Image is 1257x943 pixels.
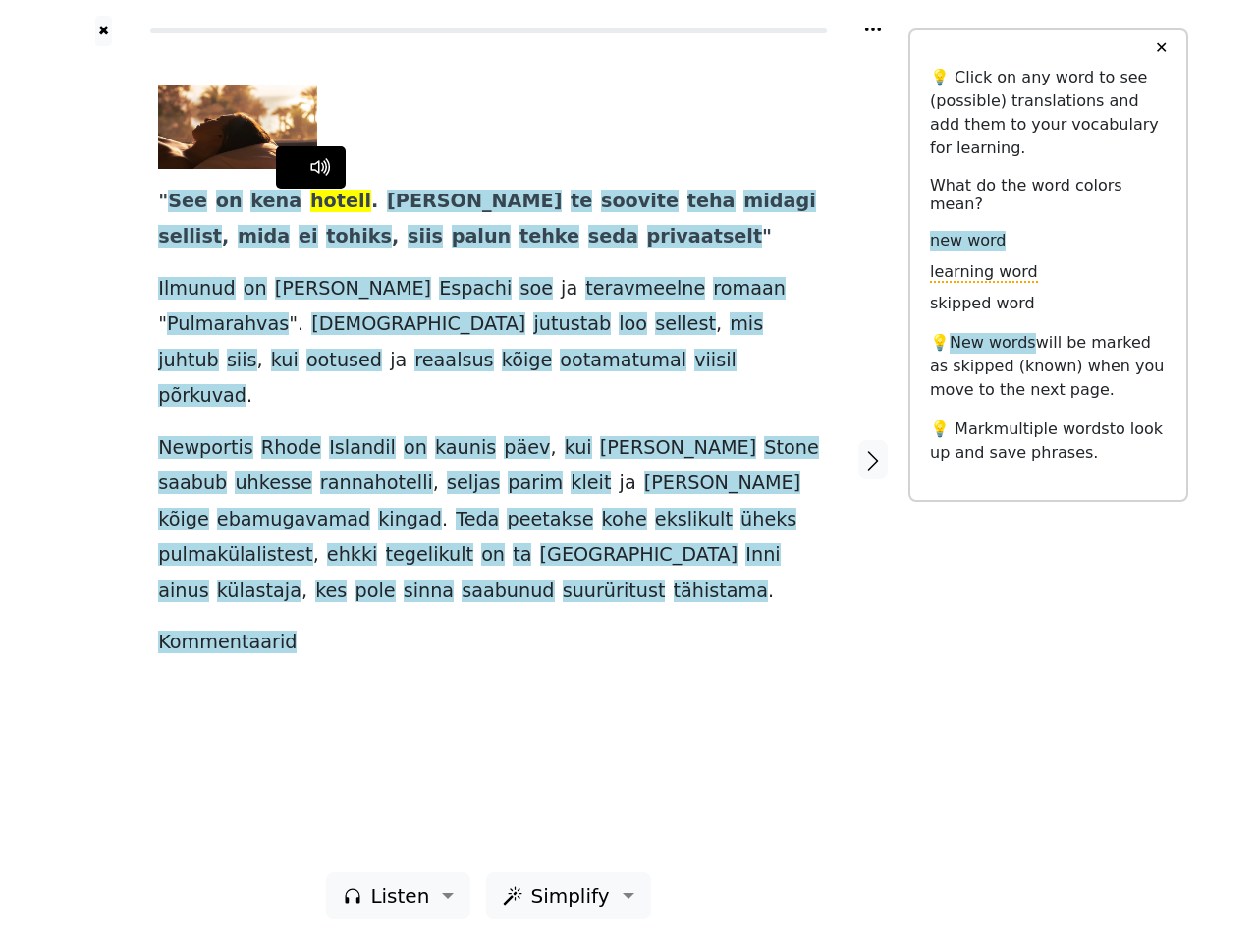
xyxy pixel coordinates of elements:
button: ✕ [1143,30,1179,66]
span: sellest [655,312,716,337]
span: [PERSON_NAME] [600,436,756,461]
span: Ilmunud [158,277,235,302]
span: ja [561,277,577,302]
span: juhtub [158,349,219,373]
span: " [158,312,167,337]
span: on [244,277,267,302]
span: Rhode [261,436,321,461]
span: on [404,436,427,461]
span: Kommentaarid [158,631,297,655]
span: seljas [447,471,500,496]
span: ". [289,312,303,337]
span: ehkki [327,543,378,568]
span: Newportis [158,436,253,461]
span: [GEOGRAPHIC_DATA] [540,543,738,568]
span: tehke [519,225,579,250]
span: Pulmarahvas [167,312,289,337]
span: ootamatumal [560,349,686,373]
span: ekslikult [655,508,733,532]
p: 💡 Click on any word to see (possible) translations and add them to your vocabulary for learning. [930,66,1167,160]
p: 💡 Mark to look up and save phrases. [930,417,1167,465]
span: päev [504,436,550,461]
span: saabunud [462,580,554,604]
span: [DEMOGRAPHIC_DATA] [311,312,525,337]
span: pole [355,580,395,604]
span: midagi [743,190,816,214]
span: tegelikult [386,543,474,568]
span: ja [390,349,407,373]
span: siis [227,349,257,373]
span: ei [299,225,318,250]
span: kõige [158,508,208,532]
span: teha [687,190,736,214]
span: kui [271,349,299,373]
span: Islandil [329,436,396,461]
span: tohiks [326,225,392,250]
span: kena [250,190,301,214]
span: seda [588,225,638,250]
span: See [168,190,207,214]
span: reaalsus [414,349,493,373]
span: Simplify [530,881,609,911]
span: sinna [404,580,454,604]
button: Listen [326,872,470,919]
span: mis [730,312,763,337]
span: kleit [571,471,611,496]
button: Simplify [486,872,650,919]
span: New words [950,333,1036,354]
span: , [716,312,722,337]
span: kohe [602,508,647,532]
span: sellist [158,225,222,250]
span: saabub [158,471,227,496]
span: privaatselt [647,225,763,250]
p: 💡 will be marked as skipped (known) when you move to the next page. [930,331,1167,402]
span: parim [508,471,563,496]
span: soovite [601,190,679,214]
span: . [768,580,774,604]
span: kingad [378,508,442,532]
span: põrkuvad [158,384,246,409]
span: peetakse [507,508,593,532]
span: kes [315,580,347,604]
span: loo [619,312,647,337]
span: suurüritust [563,580,666,604]
span: [PERSON_NAME] [644,471,800,496]
span: viisil [694,349,737,373]
span: jutustab [533,312,611,337]
span: skipped word [930,294,1035,314]
span: ebamugavamad [217,508,370,532]
span: külastaja [217,580,301,604]
button: ✖ [95,16,112,46]
span: " [158,190,168,214]
span: kui [565,436,592,461]
span: . [442,508,448,532]
span: on [481,543,505,568]
span: hotell [310,190,371,214]
span: multiple words [994,419,1110,438]
span: . [371,190,378,214]
span: kaunis [435,436,496,461]
img: 17087870t1hbe21.jpg [158,85,317,169]
span: teravmeelne [585,277,705,302]
span: ja [620,471,636,496]
span: ta [513,543,531,568]
span: Listen [370,881,429,911]
span: romaan [713,277,786,302]
span: , [222,225,229,250]
span: learning word [930,262,1038,283]
span: tähistama [674,580,769,604]
span: [PERSON_NAME] [275,277,431,302]
span: siis [408,225,443,250]
span: palun [452,225,512,250]
span: . [246,384,252,409]
span: Stone [764,436,818,461]
span: new word [930,231,1006,251]
span: , [433,471,439,496]
span: ootused [306,349,382,373]
span: Inni [745,543,780,568]
span: üheks [740,508,796,532]
span: on [216,190,243,214]
span: , [313,543,319,568]
span: Espachi [439,277,512,302]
